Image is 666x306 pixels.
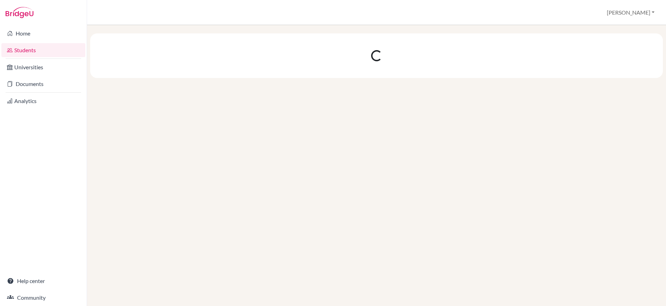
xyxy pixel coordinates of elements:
[1,60,85,74] a: Universities
[1,77,85,91] a: Documents
[604,6,658,19] button: [PERSON_NAME]
[1,43,85,57] a: Students
[1,94,85,108] a: Analytics
[1,26,85,40] a: Home
[1,291,85,305] a: Community
[1,274,85,288] a: Help center
[6,7,33,18] img: Bridge-U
